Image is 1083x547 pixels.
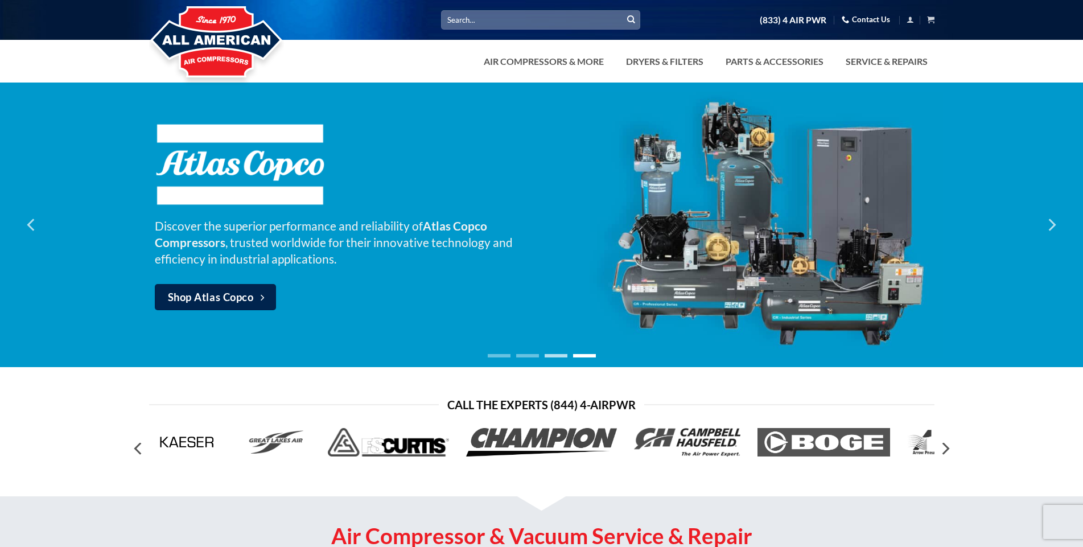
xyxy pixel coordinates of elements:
[842,11,890,28] a: Contact Us
[839,50,934,73] a: Service & Repairs
[619,50,710,73] a: Dryers & Filters
[1041,196,1061,253] button: Next
[168,289,254,306] span: Shop Atlas Copco
[129,438,149,460] button: Previous
[155,217,542,267] p: Discover the superior performance and reliability of , trusted worldwide for their innovative tec...
[155,219,487,249] strong: Atlas Copco Compressors
[488,354,510,357] li: Page dot 1
[760,10,826,30] a: (833) 4 AIR PWR
[545,354,567,357] li: Page dot 3
[155,284,277,310] a: Shop Atlas Copco
[516,354,539,357] li: Page dot 2
[155,123,326,206] img: Atlas Copco Compressors
[907,13,914,27] a: Login
[573,354,596,357] li: Page dot 4
[447,396,636,414] span: Call the Experts (844) 4-AirPwr
[934,438,955,460] button: Next
[590,92,942,358] img: Atlas Copco Compressors
[623,11,640,28] button: Submit
[719,50,830,73] a: Parts & Accessories
[441,10,640,29] input: Search…
[477,50,611,73] a: Air Compressors & More
[22,196,42,253] button: Previous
